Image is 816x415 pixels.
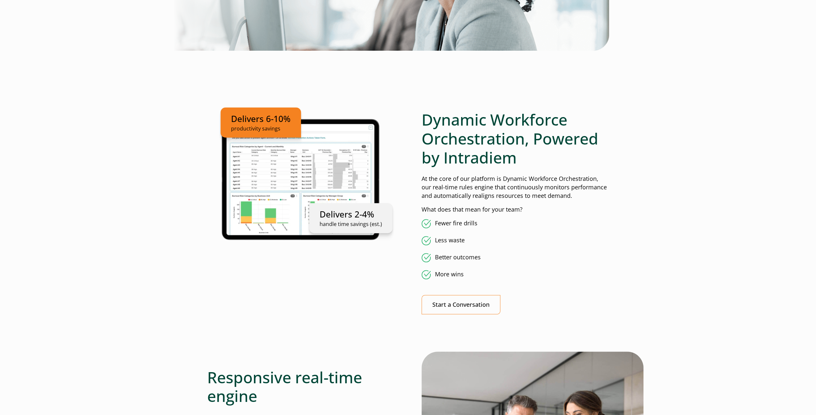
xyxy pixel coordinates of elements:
li: More wins [422,270,609,279]
h2: Dynamic Workforce Orchestration, Powered by Intradiem [422,110,609,167]
p: At the core of our platform is Dynamic Workforce Orchestration, our real-time rules engine that c... [422,175,609,200]
h2: Responsive real-time engine [207,368,395,406]
p: What does that mean for your team? [422,205,609,214]
p: Delivers 2-4% [320,208,382,220]
li: Better outcomes [422,253,609,262]
p: handle time savings (est.) [320,220,382,228]
a: Start a Conversation [422,295,500,314]
p: Delivers 6-10% [231,112,291,125]
li: Fewer fire drills [422,219,609,228]
li: Less waste [422,236,609,245]
p: productivity savings [231,125,291,132]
